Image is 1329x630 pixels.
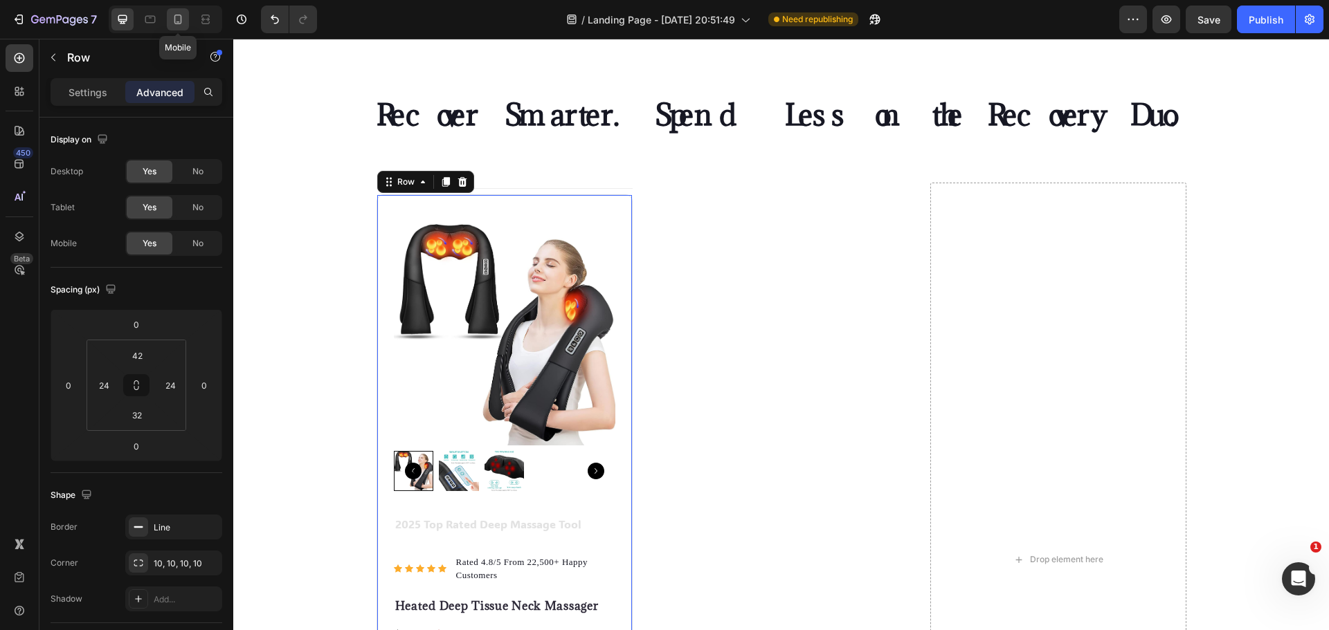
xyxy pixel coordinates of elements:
div: Shape [51,486,95,505]
span: Yes [143,237,156,250]
input: 32px [123,405,151,425]
div: Border [51,521,78,533]
iframe: Design area [233,39,1329,630]
h2: Heated Deep Tissue Neck Massager [161,557,382,578]
button: 7 [6,6,103,33]
p: 2025 Top Rated Deep Massage Tool [162,476,381,496]
p: Row [67,49,185,66]
div: Publish [1249,12,1283,27]
div: Line [154,521,219,534]
p: Advanced [136,85,183,100]
p: Rated 4.8/5 From 22,500+ Happy Customers [223,517,381,544]
div: Beta [10,253,33,264]
div: Row [161,137,184,149]
input: 42px [123,345,151,366]
span: Yes [143,165,156,178]
input: 0 [123,314,150,335]
span: Landing Page - [DATE] 20:51:49 [588,12,735,27]
div: 450 [13,147,33,158]
input: 24px [160,375,181,396]
button: Carousel Next Arrow [354,424,371,441]
p: 7 [91,11,97,28]
div: Drop element here [797,515,870,526]
div: Spacing (px) [51,281,119,299]
input: 0 [58,375,79,396]
div: Corner [51,557,78,569]
span: No [192,201,204,214]
span: No [192,165,204,178]
div: Shadow [51,593,82,605]
span: Yes [143,201,156,214]
input: 0 [123,436,150,456]
button: Save [1186,6,1231,33]
button: Publish [1237,6,1295,33]
div: $69.99 [161,589,197,604]
span: Save [1197,14,1220,26]
div: Display on [51,131,111,149]
div: Add... [154,593,219,606]
span: 1 [1310,541,1321,553]
span: Need republishing [782,13,853,26]
div: Desktop [51,165,83,178]
span: No [192,237,204,250]
iframe: Intercom live chat [1282,562,1315,595]
input: 24px [93,375,114,396]
div: 10, 10, 10, 10 [154,557,219,570]
div: $100.00 [201,589,243,604]
div: Tablet [51,201,75,214]
div: Mobile [51,237,77,250]
input: 0 [194,375,215,396]
div: Undo/Redo [261,6,317,33]
span: / [581,12,585,27]
p: Settings [69,85,107,100]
